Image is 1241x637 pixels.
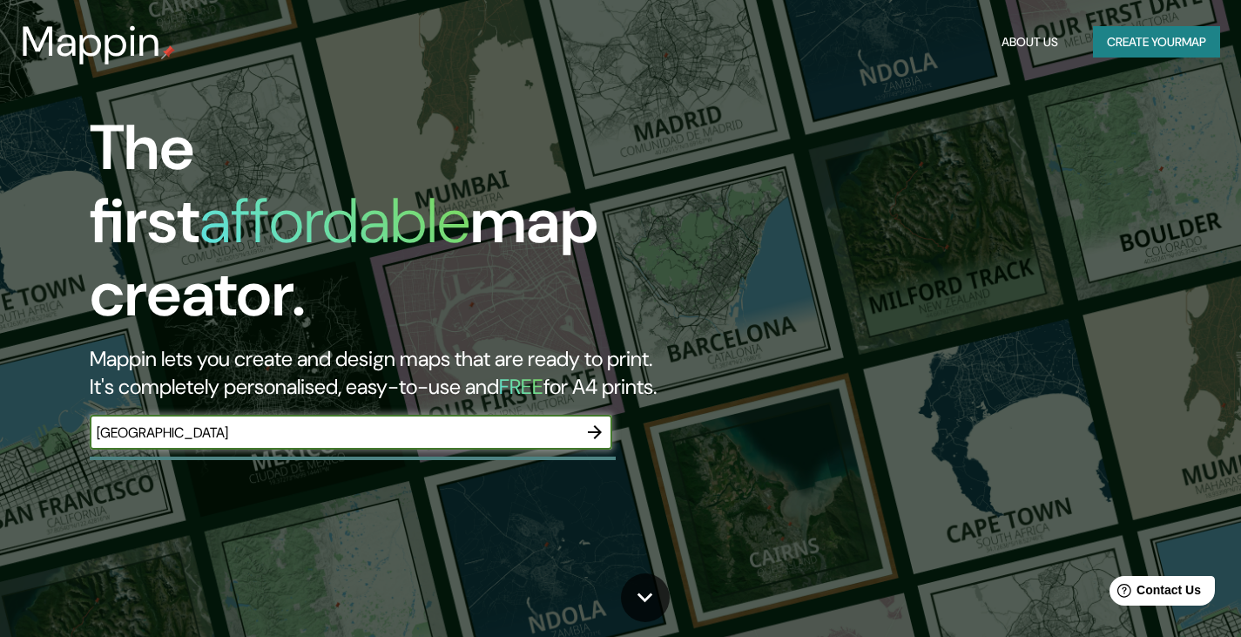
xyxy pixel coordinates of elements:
[1086,569,1222,618] iframe: Help widget launcher
[90,345,711,401] h2: Mappin lets you create and design maps that are ready to print. It's completely personalised, eas...
[199,180,470,261] h1: affordable
[499,373,543,400] h5: FREE
[995,26,1065,58] button: About Us
[21,17,161,66] h3: Mappin
[90,423,577,443] input: Choose your favourite place
[90,112,711,345] h1: The first map creator.
[1093,26,1220,58] button: Create yourmap
[161,45,175,59] img: mappin-pin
